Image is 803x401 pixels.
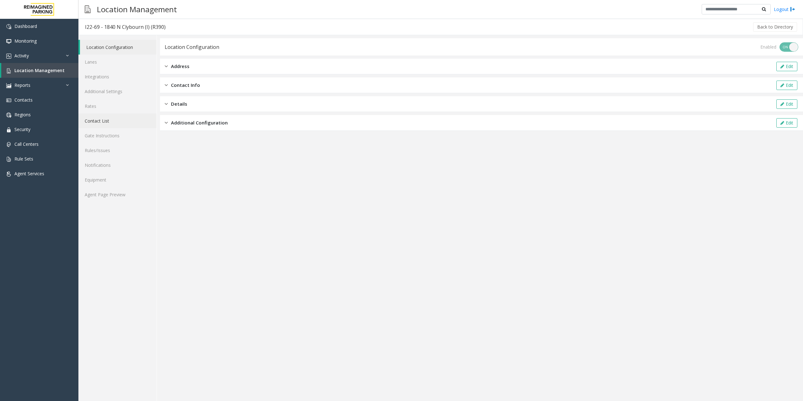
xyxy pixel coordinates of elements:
[6,83,11,88] img: 'icon'
[1,63,78,78] a: Location Management
[6,157,11,162] img: 'icon'
[6,98,11,103] img: 'icon'
[776,99,797,109] button: Edit
[78,187,157,202] a: Agent Page Preview
[14,67,65,73] span: Location Management
[78,69,157,84] a: Integrations
[6,113,11,118] img: 'icon'
[753,22,797,32] button: Back to Directory
[790,6,795,13] img: logout
[14,23,37,29] span: Dashboard
[171,119,228,126] span: Additional Configuration
[776,118,797,128] button: Edit
[78,143,157,158] a: Rules/Issues
[14,53,29,59] span: Activity
[774,6,795,13] a: Logout
[165,43,219,51] div: Location Configuration
[78,128,157,143] a: Gate Instructions
[171,63,189,70] span: Address
[6,54,11,59] img: 'icon'
[760,44,776,50] div: Enabled
[78,172,157,187] a: Equipment
[776,81,797,90] button: Edit
[78,84,157,99] a: Additional Settings
[78,158,157,172] a: Notifications
[94,2,180,17] h3: Location Management
[78,55,157,69] a: Lanes
[14,171,44,177] span: Agent Services
[14,156,33,162] span: Rule Sets
[14,97,33,103] span: Contacts
[14,141,39,147] span: Call Centers
[165,82,168,89] img: closed
[171,100,187,108] span: Details
[6,68,11,73] img: 'icon'
[6,39,11,44] img: 'icon'
[85,23,166,31] div: I22-69 - 1840 N Clybourn (I) (R390)
[6,24,11,29] img: 'icon'
[165,119,168,126] img: closed
[776,62,797,71] button: Edit
[14,38,37,44] span: Monitoring
[78,99,157,113] a: Rates
[6,127,11,132] img: 'icon'
[165,100,168,108] img: closed
[171,82,200,89] span: Contact Info
[14,82,30,88] span: Reports
[85,2,91,17] img: pageIcon
[165,63,168,70] img: closed
[14,112,31,118] span: Regions
[78,113,157,128] a: Contact List
[14,126,30,132] span: Security
[80,40,157,55] a: Location Configuration
[6,171,11,177] img: 'icon'
[6,142,11,147] img: 'icon'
